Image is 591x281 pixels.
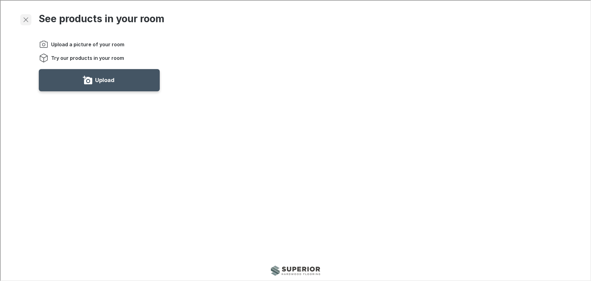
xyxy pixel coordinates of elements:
[270,263,320,276] a: Visit Superior Flooring homepage
[50,54,123,61] span: Try our products in your room
[38,68,159,91] button: Upload a picture of your room
[50,40,124,47] span: Upload a picture of your room
[20,14,31,25] button: Exit visualizer
[94,75,114,85] label: Upload
[38,39,159,62] ol: Instructions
